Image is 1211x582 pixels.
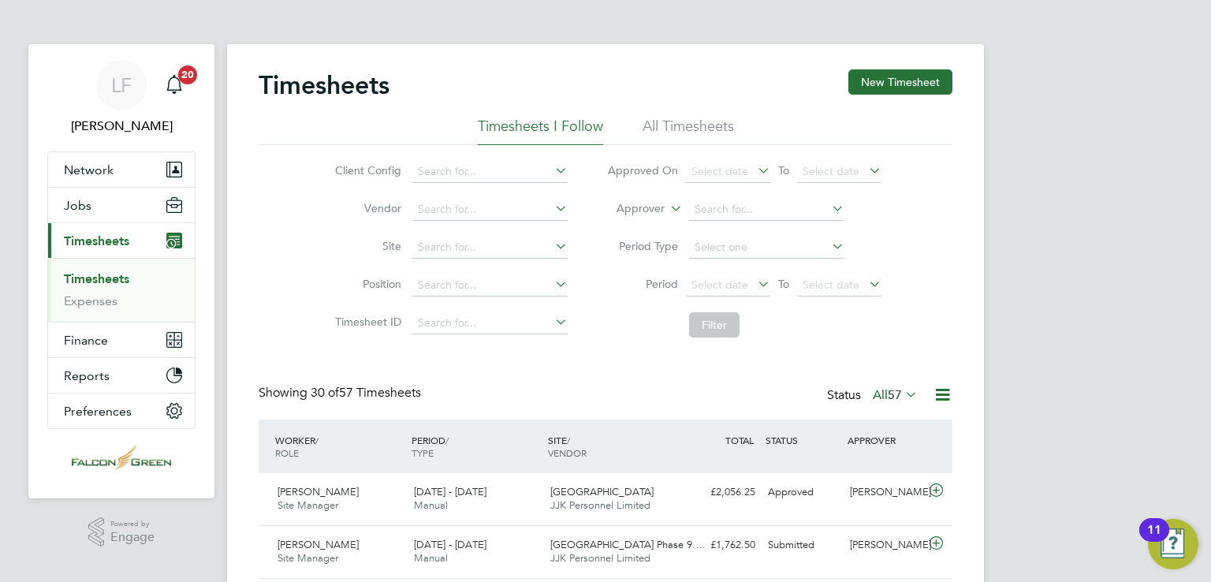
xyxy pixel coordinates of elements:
span: Reports [64,368,110,383]
a: Powered byEngage [88,517,155,547]
span: Preferences [64,404,132,419]
span: Site Manager [278,551,338,565]
button: Reports [48,358,195,393]
span: Select date [803,164,859,178]
input: Select one [689,237,844,259]
div: 11 [1147,530,1161,550]
label: Vendor [330,201,401,215]
span: [DATE] - [DATE] [414,485,486,498]
a: Timesheets [64,271,129,286]
span: To [773,274,794,294]
span: JJK Personnel Limited [550,551,650,565]
button: Jobs [48,188,195,222]
span: Engage [110,531,155,544]
div: PERIOD [408,426,544,467]
input: Search for... [412,274,568,297]
label: Approver [594,201,665,217]
label: Period [607,277,678,291]
span: Manual [414,551,448,565]
span: JJK Personnel Limited [550,498,650,512]
label: Timesheet ID [330,315,401,329]
li: Timesheets I Follow [478,117,603,145]
nav: Main navigation [28,44,214,498]
label: Period Type [607,239,678,253]
span: Jobs [64,198,91,213]
label: Client Config [330,163,401,177]
span: / [567,434,570,446]
span: 57 [888,387,902,403]
span: Select date [803,278,859,292]
a: Go to home page [47,445,196,470]
button: Filter [689,312,740,338]
span: LF [111,75,132,95]
span: / [445,434,449,446]
label: Site [330,239,401,253]
input: Search for... [412,237,568,259]
a: Expenses [64,293,117,308]
span: [PERSON_NAME] [278,485,359,498]
img: falcongreen-logo-retina.png [72,445,171,470]
div: [PERSON_NAME] [844,532,926,558]
button: Timesheets [48,223,195,258]
div: £2,056.25 [680,479,762,506]
input: Search for... [412,199,568,221]
span: Timesheets [64,233,129,248]
button: Preferences [48,394,195,428]
div: [PERSON_NAME] [844,479,926,506]
a: LF[PERSON_NAME] [47,60,196,136]
div: Submitted [762,532,844,558]
span: Powered by [110,517,155,531]
span: / [315,434,319,446]
span: [GEOGRAPHIC_DATA] [550,485,654,498]
input: Search for... [412,312,568,334]
li: All Timesheets [643,117,734,145]
span: Luke Fox [47,117,196,136]
span: 30 of [311,385,339,401]
label: Position [330,277,401,291]
span: Network [64,162,114,177]
span: [DATE] - [DATE] [414,538,486,551]
span: ROLE [275,446,299,459]
span: 57 Timesheets [311,385,421,401]
button: Network [48,152,195,187]
button: Open Resource Center, 11 new notifications [1148,519,1198,569]
span: Manual [414,498,448,512]
button: Finance [48,323,195,357]
div: STATUS [762,426,844,454]
span: Site Manager [278,498,338,512]
span: [PERSON_NAME] [278,538,359,551]
h2: Timesheets [259,69,389,101]
span: VENDOR [548,446,587,459]
button: New Timesheet [848,69,952,95]
span: TYPE [412,446,434,459]
input: Search for... [689,199,844,221]
a: 20 [158,60,190,110]
label: All [873,387,918,403]
div: Status [827,385,921,407]
span: Finance [64,333,108,348]
span: 20 [178,65,197,84]
div: Showing [259,385,424,401]
div: Timesheets [48,258,195,322]
input: Search for... [412,161,568,183]
span: Select date [691,278,748,292]
div: Approved [762,479,844,506]
div: APPROVER [844,426,926,454]
span: [GEOGRAPHIC_DATA] Phase 9.… [550,538,706,551]
div: £1,762.50 [680,532,762,558]
span: Select date [691,164,748,178]
label: Approved On [607,163,678,177]
span: TOTAL [725,434,754,446]
div: WORKER [271,426,408,467]
div: SITE [544,426,680,467]
span: To [773,160,794,181]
